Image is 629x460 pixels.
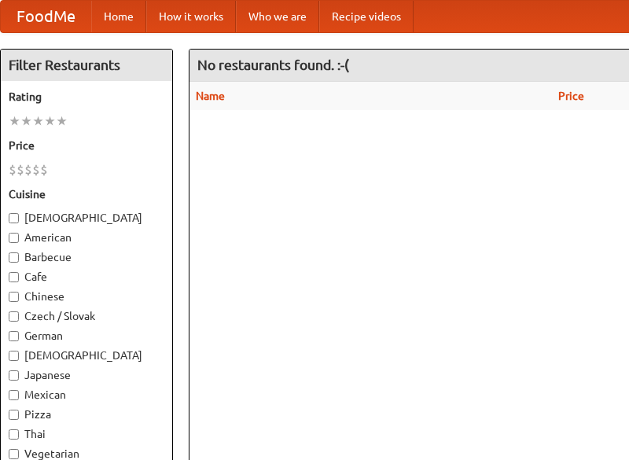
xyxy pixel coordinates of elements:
li: $ [17,161,24,178]
label: Chinese [9,289,164,304]
label: [DEMOGRAPHIC_DATA] [9,348,164,363]
input: German [9,331,19,341]
li: $ [40,161,48,178]
h5: Price [9,138,164,153]
a: Who we are [236,1,319,32]
input: Czech / Slovak [9,311,19,322]
label: Cafe [9,269,164,285]
a: How it works [146,1,236,32]
li: ★ [32,112,44,130]
input: Chinese [9,292,19,302]
a: Home [91,1,146,32]
li: $ [9,161,17,178]
input: Barbecue [9,252,19,263]
li: ★ [9,112,20,130]
input: [DEMOGRAPHIC_DATA] [9,213,19,223]
input: American [9,233,19,243]
input: Vegetarian [9,449,19,459]
li: ★ [20,112,32,130]
label: Mexican [9,387,164,403]
input: Pizza [9,410,19,420]
label: Pizza [9,407,164,422]
h5: Cuisine [9,186,164,202]
input: Cafe [9,272,19,282]
label: Czech / Slovak [9,308,164,324]
ng-pluralize: No restaurants found. :-( [197,57,349,72]
a: Name [196,90,225,102]
input: Japanese [9,370,19,381]
li: $ [24,161,32,178]
label: [DEMOGRAPHIC_DATA] [9,210,164,226]
label: German [9,328,164,344]
h4: Filter Restaurants [1,50,172,81]
label: Barbecue [9,249,164,265]
input: Mexican [9,390,19,400]
li: ★ [44,112,56,130]
li: ★ [56,112,68,130]
a: Recipe videos [319,1,414,32]
a: FoodMe [1,1,91,32]
h5: Rating [9,89,164,105]
label: Japanese [9,367,164,383]
input: [DEMOGRAPHIC_DATA] [9,351,19,361]
label: Thai [9,426,164,442]
a: Price [558,90,584,102]
input: Thai [9,429,19,440]
li: $ [32,161,40,178]
label: American [9,230,164,245]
